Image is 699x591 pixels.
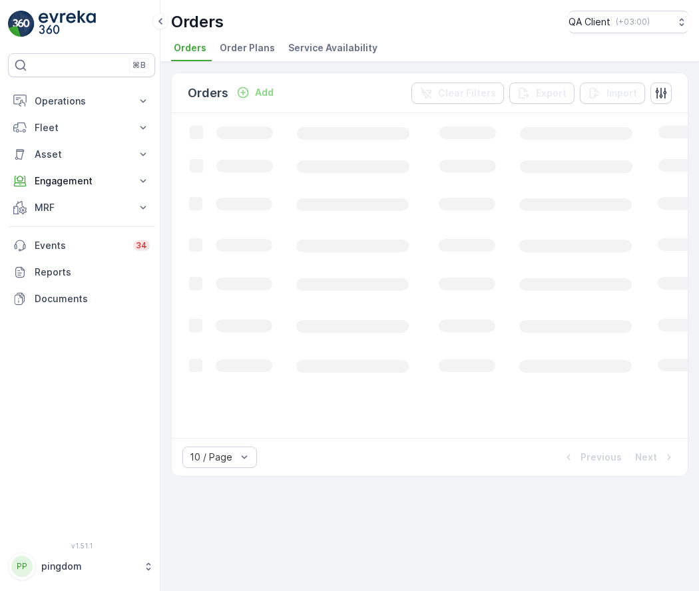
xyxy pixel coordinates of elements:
[35,121,128,134] p: Fleet
[8,542,155,550] span: v 1.51.1
[561,449,623,465] button: Previous
[188,84,228,102] p: Orders
[438,87,496,100] p: Clear Filters
[220,41,275,55] span: Order Plans
[634,449,677,465] button: Next
[8,286,155,312] a: Documents
[35,239,125,252] p: Events
[35,95,128,108] p: Operations
[8,141,155,168] button: Asset
[288,41,377,55] span: Service Availability
[8,88,155,114] button: Operations
[569,11,688,33] button: QA Client(+03:00)
[11,556,33,577] div: PP
[411,83,504,104] button: Clear Filters
[35,201,128,214] p: MRF
[8,168,155,194] button: Engagement
[35,292,150,305] p: Documents
[581,451,622,464] p: Previous
[39,11,96,37] img: logo_light-DOdMpM7g.png
[8,11,35,37] img: logo
[536,87,567,100] p: Export
[231,85,279,100] button: Add
[255,86,274,99] p: Add
[132,60,146,71] p: ⌘B
[8,194,155,221] button: MRF
[171,11,224,33] p: Orders
[8,552,155,580] button: PPpingdom
[569,15,610,29] p: QA Client
[41,560,136,573] p: pingdom
[35,148,128,161] p: Asset
[8,114,155,141] button: Fleet
[509,83,575,104] button: Export
[174,41,206,55] span: Orders
[35,174,128,188] p: Engagement
[635,451,657,464] p: Next
[136,240,147,251] p: 34
[606,87,637,100] p: Import
[35,266,150,279] p: Reports
[8,259,155,286] a: Reports
[616,17,650,27] p: ( +03:00 )
[8,232,155,259] a: Events34
[580,83,645,104] button: Import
